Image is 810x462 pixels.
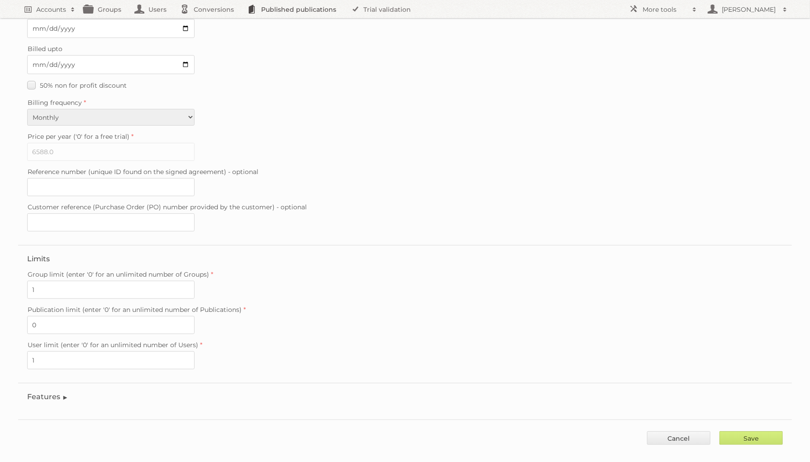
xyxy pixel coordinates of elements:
[36,5,66,14] h2: Accounts
[27,392,68,401] legend: Features
[28,168,258,176] span: Reference number (unique ID found on the signed agreement) - optional
[719,5,778,14] h2: [PERSON_NAME]
[643,5,688,14] h2: More tools
[27,255,50,263] legend: Limits
[647,431,710,445] a: Cancel
[28,99,82,107] span: Billing frequency
[40,81,127,90] span: 50% non for profit discount
[28,341,198,349] span: User limit (enter '0' for an unlimited number of Users)
[28,45,62,53] span: Billed upto
[28,132,129,141] span: Price per year ('0' for a free trial)
[719,431,783,445] input: Save
[28,306,242,314] span: Publication limit (enter '0' for an unlimited number of Publications)
[28,203,307,211] span: Customer reference (Purchase Order (PO) number provided by the customer) - optional
[28,270,209,278] span: Group limit (enter '0' for an unlimited number of Groups)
